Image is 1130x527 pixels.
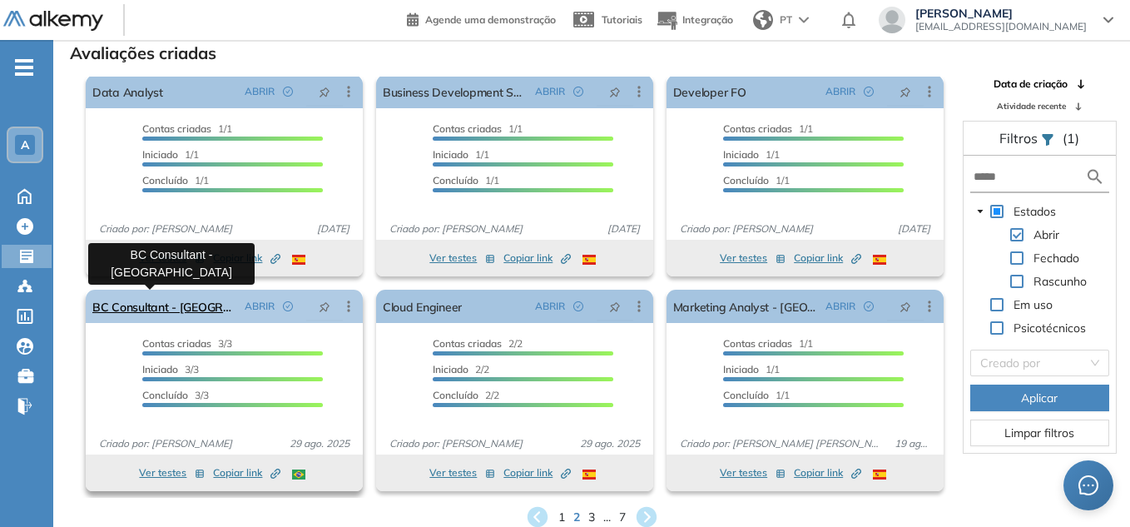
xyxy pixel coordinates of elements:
span: Abrir [1033,227,1059,242]
span: Copiar link [503,465,571,480]
button: pushpin [887,78,924,105]
img: Logotipo [3,11,103,32]
span: Criado por: [PERSON_NAME] [92,221,239,236]
span: Iniciado [723,363,759,375]
span: A [21,138,29,152]
span: 1/1 [142,122,232,135]
span: 2/2 [433,389,499,401]
span: Filtros [999,130,1041,147]
span: 29 ago. 2025 [573,436,647,451]
span: PT [780,12,792,27]
img: arrow [799,17,809,23]
a: Business Development Specialist [383,75,528,108]
span: Abrir [1030,225,1063,245]
h3: Avaliações criadas [70,43,216,63]
button: Ver testes [720,463,786,483]
span: 2/2 [433,363,489,375]
span: Psicotécnicos [1014,321,1086,336]
span: Integração [682,13,733,26]
span: check-circle [573,87,583,97]
img: ESP [582,255,596,265]
span: ABRIR [825,299,855,314]
span: Concluído [723,174,769,186]
span: Atividade recente [997,100,1066,112]
button: pushpin [887,293,924,320]
span: Estados [1010,201,1059,221]
span: (1) [1063,128,1079,148]
span: Psicotécnicos [1010,318,1089,338]
i: - [15,66,33,69]
span: check-circle [283,301,293,311]
span: 2/2 [433,337,523,350]
span: 1/1 [723,389,790,401]
span: pushpin [900,85,911,98]
span: caret-down [976,207,984,216]
span: 1/1 [433,148,489,161]
span: check-circle [864,87,874,97]
span: 1/1 [433,174,499,186]
span: Copiar link [794,465,861,480]
button: pushpin [306,78,343,105]
span: Rascunho [1033,274,1087,289]
span: Estados [1014,204,1056,219]
span: Concluído [723,389,769,401]
img: world [753,10,773,30]
span: Iniciado [723,148,759,161]
span: Criado por: [PERSON_NAME] [383,221,529,236]
button: Ver testes [720,248,786,268]
a: Developer FO [673,75,746,108]
span: 29 ago. 2025 [283,436,356,451]
img: search icon [1085,167,1105,187]
button: Copiar link [503,463,571,483]
span: 3/3 [142,389,209,401]
span: pushpin [900,300,911,313]
span: Contas criadas [433,337,502,350]
span: Copiar link [794,251,861,266]
span: 3/3 [142,363,199,375]
a: BC Consultant - [GEOGRAPHIC_DATA] [92,290,238,323]
img: BRA [292,470,305,480]
span: 3 [588,509,595,526]
span: ABRIR [535,299,565,314]
button: Limpar filtros [970,420,1109,446]
span: Criado por: [PERSON_NAME] [PERSON_NAME] Sichaca [PERSON_NAME] [673,436,888,451]
button: Copiar link [213,463,280,483]
span: pushpin [319,300,330,313]
span: 1/1 [723,363,780,375]
span: Agende uma demonstração [425,13,556,26]
span: Iniciado [433,148,468,161]
span: ABRIR [825,84,855,99]
span: Iniciado [433,363,468,375]
span: Iniciado [142,363,178,375]
button: Integração [656,2,733,38]
span: check-circle [573,301,583,311]
span: ABRIR [535,84,565,99]
span: 7 [619,509,626,526]
img: ESP [873,255,886,265]
span: pushpin [609,300,621,313]
span: Contas criadas [142,122,211,135]
span: Em uso [1014,297,1053,312]
a: Agende uma demonstração [407,8,556,28]
span: 2 [573,509,580,526]
span: 1/1 [142,174,209,186]
span: Contas criadas [433,122,502,135]
span: Criado por: [PERSON_NAME] [383,436,529,451]
img: ESP [292,255,305,265]
button: Copiar link [794,248,861,268]
button: Ver testes [429,248,495,268]
span: Contas criadas [723,337,792,350]
span: pushpin [609,85,621,98]
span: Concluído [433,389,478,401]
button: pushpin [306,293,343,320]
span: pushpin [319,85,330,98]
span: Em uso [1010,295,1056,315]
span: Contas criadas [723,122,792,135]
span: [DATE] [310,221,356,236]
div: BC Consultant - [GEOGRAPHIC_DATA] [88,243,255,285]
span: Fechado [1033,251,1079,266]
button: pushpin [597,293,633,320]
button: Ver testes [429,463,495,483]
a: Marketing Analyst - [GEOGRAPHIC_DATA] [673,290,819,323]
button: Aplicar [970,385,1109,411]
